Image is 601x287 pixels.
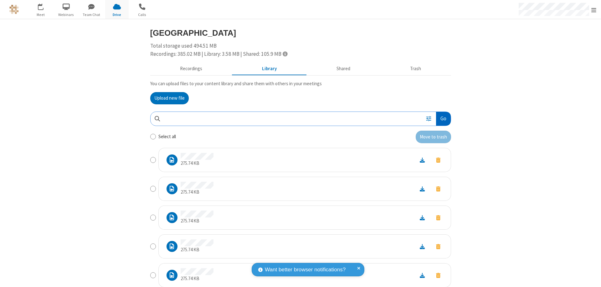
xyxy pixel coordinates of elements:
[105,12,129,18] span: Drive
[29,12,53,18] span: Meet
[436,112,450,126] button: Go
[232,63,307,75] button: Content library
[380,63,451,75] button: Trash
[430,213,446,222] button: Move to trash
[430,242,446,251] button: Move to trash
[430,156,446,164] button: Move to trash
[283,51,287,56] span: Totals displayed include files that have been moved to the trash.
[181,217,213,225] p: 275.74 KB
[150,42,451,58] div: Total storage used 494.51 MB
[181,189,213,196] p: 275.74 KB
[430,271,446,279] button: Move to trash
[414,272,430,279] a: Download file
[430,185,446,193] button: Move to trash
[9,5,19,14] img: QA Selenium DO NOT DELETE OR CHANGE
[265,266,346,274] span: Want better browser notifications?
[150,29,451,37] h3: [GEOGRAPHIC_DATA]
[150,50,451,58] div: Recordings: 385.02 MB | Library: 3.58 MB | Shared: 105.9 MB
[181,160,213,167] p: 275.74 KB
[150,92,189,105] button: Upload new file
[150,63,232,75] button: Recorded meetings
[80,12,103,18] span: Team Chat
[414,185,430,192] a: Download file
[131,12,154,18] span: Calls
[414,214,430,221] a: Download file
[150,80,451,87] p: You can upload files to your content library and share them with others in your meetings
[181,275,213,282] p: 275.74 KB
[181,246,213,253] p: 275.74 KB
[414,156,430,164] a: Download file
[307,63,380,75] button: Shared during meetings
[158,133,176,140] label: Select all
[414,243,430,250] a: Download file
[54,12,78,18] span: Webinars
[416,131,451,143] button: Move to trash
[42,3,46,8] div: 1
